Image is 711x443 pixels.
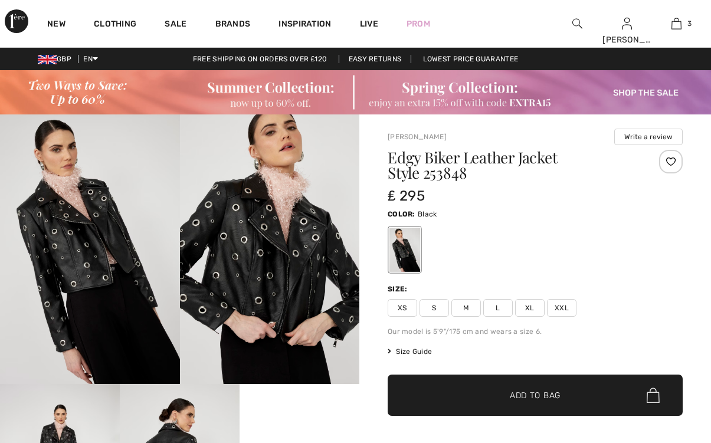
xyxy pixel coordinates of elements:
[38,55,57,64] img: UK Pound
[418,210,437,218] span: Black
[389,228,420,272] div: Black
[83,55,98,63] span: EN
[647,388,660,403] img: Bag.svg
[47,19,65,31] a: New
[483,299,513,317] span: L
[653,17,701,31] a: 3
[5,9,28,33] img: 1ère Avenue
[602,34,651,46] div: [PERSON_NAME]
[388,150,634,181] h1: Edgy Biker Leather Jacket Style 253848
[278,19,331,31] span: Inspiration
[388,133,447,141] a: [PERSON_NAME]
[388,375,683,416] button: Add to Bag
[614,129,683,145] button: Write a review
[622,17,632,31] img: My Info
[622,18,632,29] a: Sign In
[388,188,425,204] span: ₤ 295
[180,114,360,384] img: Edgy Biker Leather Jacket Style 253848. 2
[339,55,412,63] a: Easy Returns
[451,299,481,317] span: M
[572,17,582,31] img: search the website
[414,55,528,63] a: Lowest Price Guarantee
[165,19,186,31] a: Sale
[184,55,337,63] a: Free shipping on orders over ₤120
[388,326,683,337] div: Our model is 5'9"/175 cm and wears a size 6.
[687,18,692,29] span: 3
[510,389,561,402] span: Add to Bag
[215,19,251,31] a: Brands
[94,19,136,31] a: Clothing
[547,299,576,317] span: XXL
[360,18,378,30] a: Live
[388,284,410,294] div: Size:
[38,55,76,63] span: GBP
[420,299,449,317] span: S
[388,299,417,317] span: XS
[388,346,432,357] span: Size Guide
[671,17,681,31] img: My Bag
[407,18,430,30] a: Prom
[515,299,545,317] span: XL
[388,210,415,218] span: Color:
